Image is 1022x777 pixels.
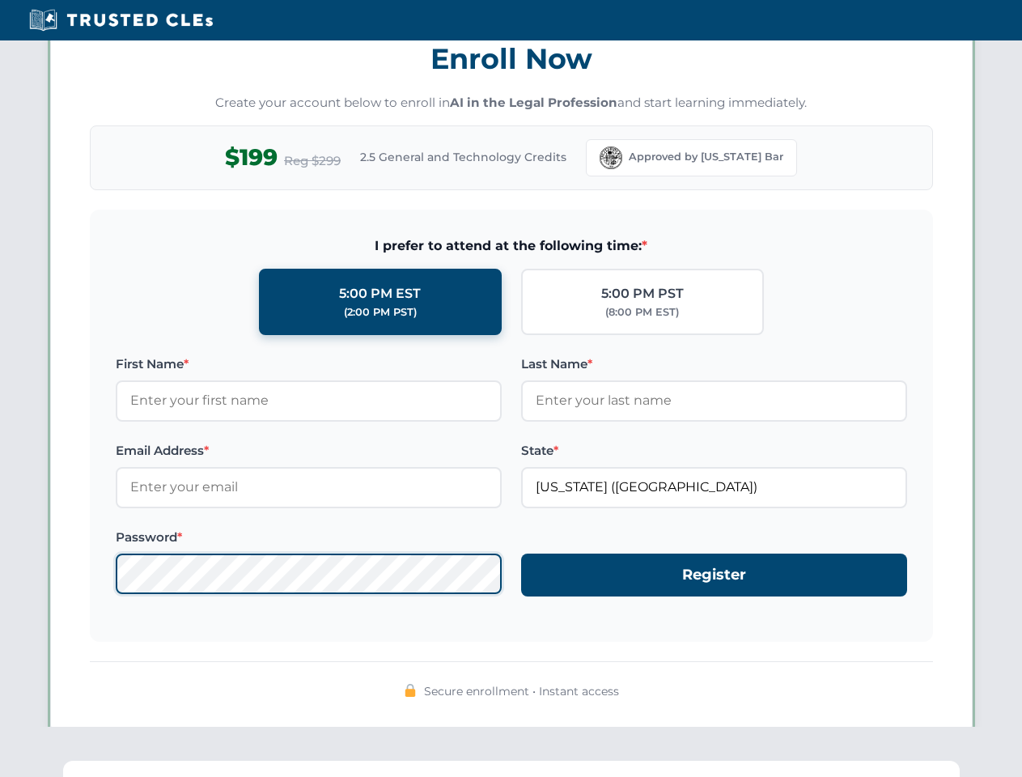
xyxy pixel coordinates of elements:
[601,283,684,304] div: 5:00 PM PST
[605,304,679,321] div: (8:00 PM EST)
[116,441,502,461] label: Email Address
[600,146,622,169] img: Florida Bar
[521,554,907,597] button: Register
[424,682,619,700] span: Secure enrollment • Instant access
[225,139,278,176] span: $199
[284,151,341,171] span: Reg $299
[521,355,907,374] label: Last Name
[116,528,502,547] label: Password
[116,355,502,374] label: First Name
[521,467,907,507] input: Florida (FL)
[90,94,933,113] p: Create your account below to enroll in and start learning immediately.
[116,236,907,257] span: I prefer to attend at the following time:
[116,467,502,507] input: Enter your email
[339,283,421,304] div: 5:00 PM EST
[24,8,218,32] img: Trusted CLEs
[404,684,417,697] img: 🔒
[629,149,783,165] span: Approved by [US_STATE] Bar
[360,148,566,166] span: 2.5 General and Technology Credits
[90,33,933,84] h3: Enroll Now
[344,304,417,321] div: (2:00 PM PST)
[521,380,907,421] input: Enter your last name
[450,95,617,110] strong: AI in the Legal Profession
[116,380,502,421] input: Enter your first name
[521,441,907,461] label: State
